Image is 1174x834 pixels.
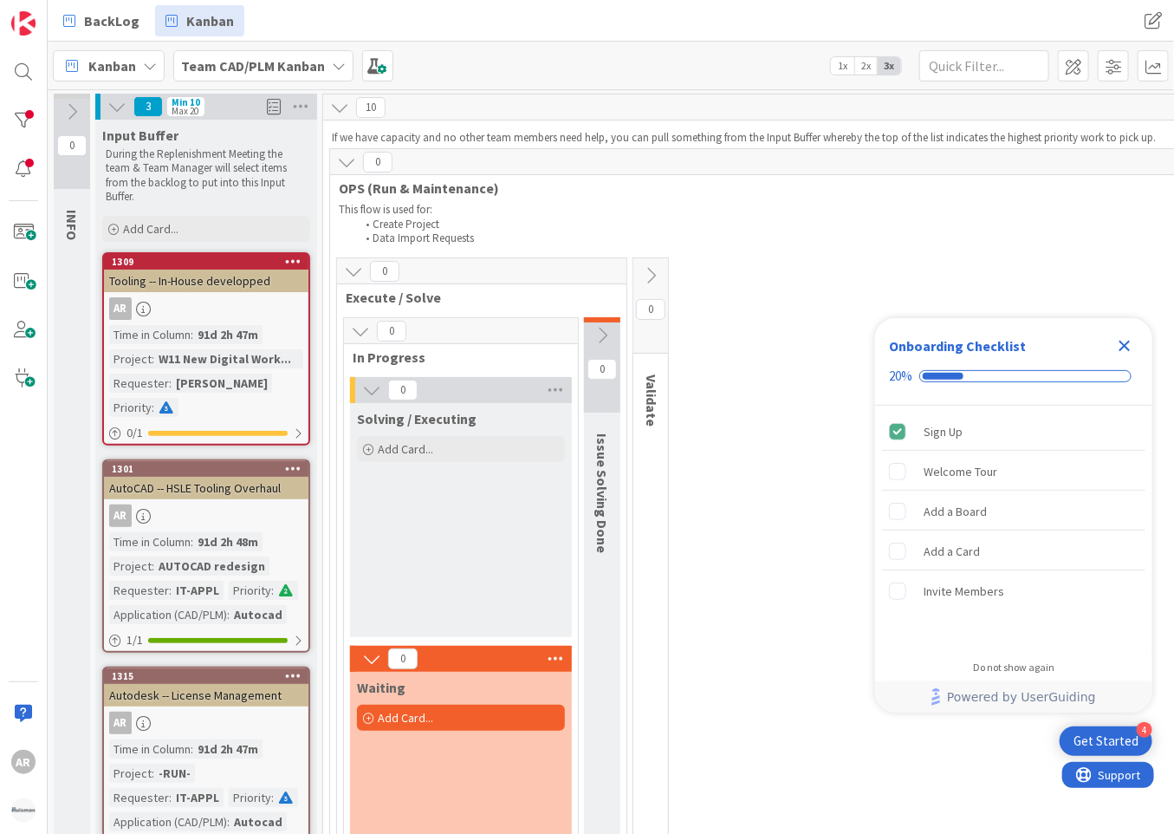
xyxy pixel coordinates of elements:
[155,5,244,36] a: Kanban
[109,605,227,624] div: Application (CAD/PLM)
[88,55,136,76] span: Kanban
[271,581,274,600] span: :
[357,410,477,427] span: Solving / Executing
[152,557,154,576] span: :
[357,679,405,696] span: Waiting
[636,299,665,320] span: 0
[643,375,660,427] span: Validate
[377,321,406,342] span: 0
[112,463,308,475] div: 1301
[109,505,132,527] div: AR
[172,374,272,393] div: [PERSON_NAME]
[109,788,169,807] div: Requester
[593,433,611,553] span: Issue Solving Done
[230,812,287,831] div: Autocad
[109,557,152,576] div: Project
[104,422,308,444] div: 0/1
[104,477,308,499] div: AutoCAD -- HSLE Tooling Overhaul
[11,798,36,823] img: avatar
[104,712,308,734] div: AR
[229,788,271,807] div: Priority
[109,398,152,417] div: Priority
[227,812,230,831] span: :
[370,261,399,282] span: 0
[104,297,308,320] div: AR
[109,325,191,344] div: Time in Column
[84,10,139,31] span: BackLog
[356,97,386,118] span: 10
[889,336,1026,356] div: Onboarding Checklist
[924,581,1004,602] div: Invite Members
[169,374,172,393] span: :
[1060,726,1152,756] div: Open Get Started checklist, remaining modules: 4
[854,57,878,75] span: 2x
[353,349,556,366] span: In Progress
[104,668,308,684] div: 1315
[924,501,987,522] div: Add a Board
[172,107,198,115] div: Max 20
[53,5,150,36] a: BackLog
[193,325,263,344] div: 91d 2h 47m
[152,764,154,783] span: :
[104,684,308,707] div: Autodesk -- License Management
[924,541,980,562] div: Add a Card
[875,406,1152,649] div: Checklist items
[104,254,308,292] div: 1309Tooling -- In-House developped
[882,492,1145,531] div: Add a Board is incomplete.
[11,11,36,36] img: Visit kanbanzone.com
[109,532,191,551] div: Time in Column
[104,461,308,499] div: 1301AutoCAD -- HSLE Tooling Overhaul
[186,10,234,31] span: Kanban
[172,98,200,107] div: Min 10
[193,532,263,551] div: 91d 2h 48m
[104,505,308,527] div: AR
[1137,722,1152,738] div: 4
[947,687,1096,707] span: Powered by UserGuiding
[109,764,152,783] div: Project
[882,532,1145,570] div: Add a Card is incomplete.
[126,631,143,649] span: 1 / 1
[109,349,152,368] div: Project
[924,461,997,482] div: Welcome Tour
[109,297,132,320] div: AR
[587,359,617,380] span: 0
[882,413,1145,451] div: Sign Up is complete.
[388,380,418,401] span: 0
[123,221,178,237] span: Add Card...
[152,349,154,368] span: :
[878,57,901,75] span: 3x
[882,572,1145,610] div: Invite Members is incomplete.
[884,681,1144,713] a: Powered by UserGuiding
[109,712,132,734] div: AR
[227,605,230,624] span: :
[924,421,963,442] div: Sign Up
[230,605,287,624] div: Autocad
[191,532,193,551] span: :
[229,581,271,600] div: Priority
[191,740,193,759] span: :
[152,398,154,417] span: :
[346,289,605,306] span: Execute / Solve
[388,648,418,669] span: 0
[104,270,308,292] div: Tooling -- In-House developped
[109,812,227,831] div: Application (CAD/PLM)
[104,254,308,270] div: 1309
[126,424,143,442] span: 0 / 1
[919,50,1049,81] input: Quick Filter...
[172,788,224,807] div: IT-APPL
[11,750,36,774] div: AR
[172,581,224,600] div: IT-APPL
[133,96,163,117] span: 3
[378,441,433,457] span: Add Card...
[154,764,195,783] div: -RUN-
[169,788,172,807] span: :
[1111,332,1138,360] div: Close Checklist
[57,135,87,156] span: 0
[63,210,81,240] span: INFO
[875,681,1152,713] div: Footer
[363,152,392,173] span: 0
[112,256,308,268] div: 1309
[106,147,307,204] p: During the Replenishment Meeting the team & Team Manager will select items from the backlog to pu...
[104,629,308,651] div: 1/1
[875,318,1152,713] div: Checklist Container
